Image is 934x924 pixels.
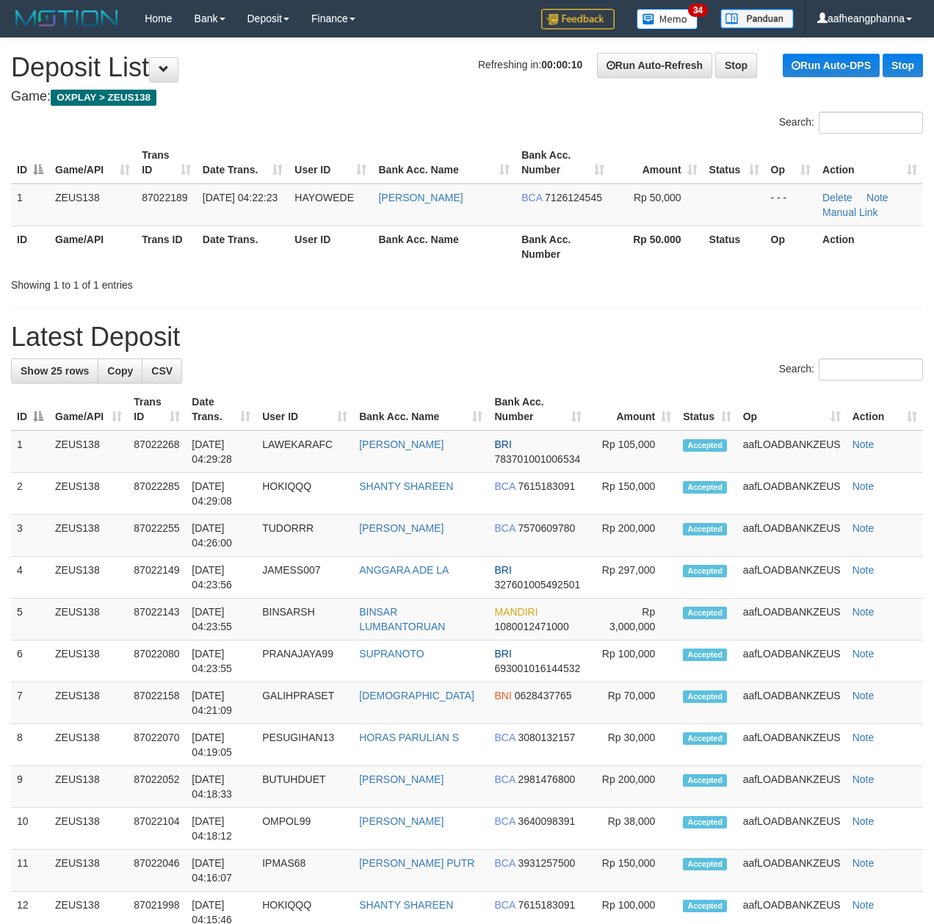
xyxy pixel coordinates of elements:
[186,808,256,850] td: [DATE] 04:18:12
[737,430,847,473] td: aafLOADBANKZEUS
[256,724,353,766] td: PESUGIHAN13
[359,732,459,743] a: HORAS PARULIAN S
[637,9,698,29] img: Button%20Memo.svg
[683,774,727,787] span: Accepted
[256,599,353,640] td: BINSARSH
[186,389,256,430] th: Date Trans.: activate to sort column ascending
[703,225,765,267] th: Status
[378,192,463,203] a: [PERSON_NAME]
[737,473,847,515] td: aafLOADBANKZEUS
[186,682,256,724] td: [DATE] 04:21:09
[256,850,353,892] td: IPMAS68
[779,112,923,134] label: Search:
[494,815,515,827] span: BCA
[256,473,353,515] td: HOKIQQQ
[587,640,677,682] td: Rp 100,000
[819,112,923,134] input: Search:
[494,621,568,632] span: Copy 1080012471000 to clipboard
[587,557,677,599] td: Rp 297,000
[518,480,575,492] span: Copy 7615183091 to clipboard
[765,142,817,184] th: Op: activate to sort column ascending
[852,690,875,701] a: Note
[186,640,256,682] td: [DATE] 04:23:55
[847,389,923,430] th: Action: activate to sort column ascending
[737,850,847,892] td: aafLOADBANKZEUS
[11,599,49,640] td: 5
[49,850,128,892] td: ZEUS138
[515,142,610,184] th: Bank Acc. Number: activate to sort column ascending
[610,142,703,184] th: Amount: activate to sort column ascending
[587,724,677,766] td: Rp 30,000
[186,599,256,640] td: [DATE] 04:23:55
[783,54,880,77] a: Run Auto-DPS
[737,766,847,808] td: aafLOADBANKZEUS
[494,857,515,869] span: BCA
[11,90,923,104] h4: Game:
[128,640,186,682] td: 87022080
[353,389,488,430] th: Bank Acc. Name: activate to sort column ascending
[136,142,197,184] th: Trans ID: activate to sort column ascending
[49,184,136,226] td: ZEUS138
[587,682,677,724] td: Rp 70,000
[128,682,186,724] td: 87022158
[852,438,875,450] a: Note
[518,857,575,869] span: Copy 3931257500 to clipboard
[128,473,186,515] td: 87022285
[49,473,128,515] td: ZEUS138
[683,565,727,577] span: Accepted
[359,690,474,701] a: [DEMOGRAPHIC_DATA]
[852,773,875,785] a: Note
[49,557,128,599] td: ZEUS138
[359,522,444,534] a: [PERSON_NAME]
[128,430,186,473] td: 87022268
[688,4,708,17] span: 34
[587,808,677,850] td: Rp 38,000
[883,54,923,77] a: Stop
[359,899,453,911] a: SHANTY SHAREEN
[494,899,515,911] span: BCA
[494,522,515,534] span: BCA
[11,272,378,292] div: Showing 1 to 1 of 1 entries
[11,808,49,850] td: 10
[494,732,515,743] span: BCA
[683,690,727,703] span: Accepted
[852,732,875,743] a: Note
[765,184,817,226] td: - - -
[49,724,128,766] td: ZEUS138
[683,732,727,745] span: Accepted
[518,522,575,534] span: Copy 7570609780 to clipboard
[11,358,98,383] a: Show 25 rows
[683,523,727,535] span: Accepted
[359,606,445,632] a: BINSAR LUMBANTORUAN
[683,649,727,661] span: Accepted
[128,557,186,599] td: 87022149
[359,648,424,660] a: SUPRANOTO
[494,480,515,492] span: BCA
[49,766,128,808] td: ZEUS138
[779,358,923,380] label: Search:
[518,815,575,827] span: Copy 3640098391 to clipboard
[256,430,353,473] td: LAWEKARAFC
[587,515,677,557] td: Rp 200,000
[11,850,49,892] td: 11
[683,900,727,912] span: Accepted
[852,564,875,576] a: Note
[186,724,256,766] td: [DATE] 04:19:05
[197,142,289,184] th: Date Trans.: activate to sort column ascending
[683,439,727,452] span: Accepted
[359,815,444,827] a: [PERSON_NAME]
[478,59,582,71] span: Refreshing in:
[587,473,677,515] td: Rp 150,000
[21,365,89,377] span: Show 25 rows
[852,522,875,534] a: Note
[256,808,353,850] td: OMPOL99
[359,857,474,869] a: [PERSON_NAME] PUTR
[49,225,136,267] th: Game/API
[11,724,49,766] td: 8
[359,480,453,492] a: SHANTY SHAREEN
[852,899,875,911] a: Note
[822,206,878,218] a: Manual Link
[852,606,875,618] a: Note
[587,766,677,808] td: Rp 200,000
[541,59,582,71] strong: 00:00:10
